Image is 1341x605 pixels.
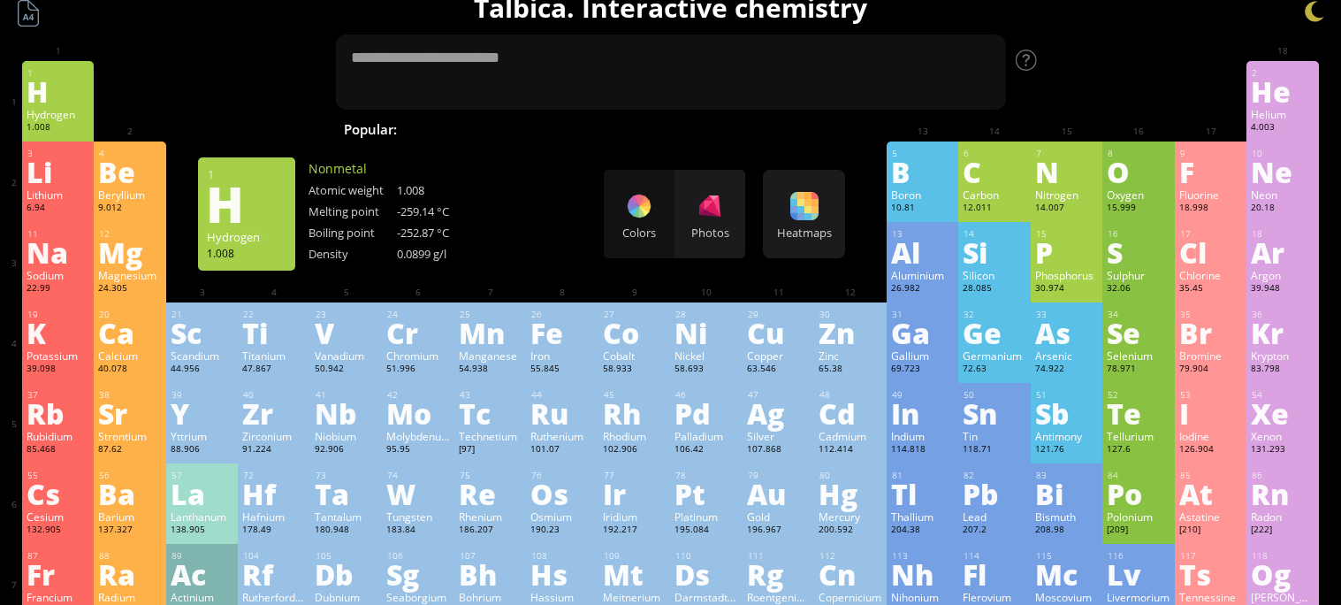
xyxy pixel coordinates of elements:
[1251,157,1314,186] div: Ne
[386,429,450,443] div: Molybdenum
[1107,348,1170,363] div: Selenium
[1107,188,1170,202] div: Oxygen
[1035,443,1099,457] div: 121.76
[1180,148,1243,159] div: 9
[603,363,667,377] div: 58.933
[747,348,811,363] div: Copper
[27,524,90,538] div: 132.905
[397,246,485,262] div: 0.0899 g/l
[603,399,667,427] div: Rh
[1035,429,1099,443] div: Antimony
[963,348,1026,363] div: Germanium
[603,479,667,508] div: Ir
[27,238,90,266] div: Na
[530,509,594,524] div: Osmium
[242,429,306,443] div: Zirconium
[891,363,955,377] div: 69.723
[1108,228,1170,240] div: 16
[387,470,450,481] div: 74
[386,509,450,524] div: Tungsten
[387,389,450,401] div: 42
[27,148,90,159] div: 3
[819,524,882,538] div: 200.592
[207,229,286,245] div: Hydrogen
[1035,157,1099,186] div: N
[242,509,306,524] div: Hafnium
[747,524,811,538] div: 196.967
[1107,157,1170,186] div: O
[963,202,1026,216] div: 12.011
[1107,429,1170,443] div: Tellurium
[171,429,234,443] div: Yttrium
[27,107,90,121] div: Hydrogen
[1179,399,1243,427] div: I
[1180,309,1243,320] div: 35
[892,148,955,159] div: 5
[99,470,162,481] div: 56
[891,238,955,266] div: Al
[530,443,594,457] div: 101.07
[397,182,485,198] div: 1.008
[675,389,738,401] div: 46
[459,524,522,538] div: 186.207
[98,188,162,202] div: Beryllium
[207,246,286,260] div: 1.008
[1251,443,1314,457] div: 131.293
[1179,479,1243,508] div: At
[530,479,594,508] div: Os
[1180,470,1243,481] div: 85
[1251,282,1314,296] div: 39.948
[27,318,90,347] div: K
[98,479,162,508] div: Ba
[309,203,397,219] div: Melting point
[963,509,1026,524] div: Lead
[963,238,1026,266] div: Si
[603,348,667,363] div: Cobalt
[1251,202,1314,216] div: 20.18
[315,443,378,457] div: 92.906
[1179,188,1243,202] div: Fluorine
[1035,399,1099,427] div: Sb
[98,202,162,216] div: 9.012
[891,157,955,186] div: B
[171,470,234,481] div: 57
[747,479,811,508] div: Au
[531,389,594,401] div: 44
[1036,309,1099,320] div: 33
[963,188,1026,202] div: Carbon
[171,309,234,320] div: 21
[1179,429,1243,443] div: Iodine
[891,188,955,202] div: Boron
[99,389,162,401] div: 38
[27,77,90,105] div: H
[748,470,811,481] div: 79
[1179,443,1243,457] div: 126.904
[27,309,90,320] div: 19
[98,443,162,457] div: 87.62
[397,225,485,241] div: -252.87 °C
[1251,107,1314,121] div: Helium
[386,363,450,377] div: 51.996
[242,524,306,538] div: 178.49
[386,443,450,457] div: 95.95
[1179,363,1243,377] div: 79.904
[171,479,234,508] div: La
[27,443,90,457] div: 85.468
[819,509,882,524] div: Mercury
[27,268,90,282] div: Sodium
[1251,429,1314,443] div: Xenon
[316,470,378,481] div: 73
[674,348,738,363] div: Nickel
[530,363,594,377] div: 55.845
[1251,238,1314,266] div: Ar
[1108,309,1170,320] div: 34
[459,479,522,508] div: Re
[530,348,594,363] div: Iron
[819,348,882,363] div: Zinc
[675,309,738,320] div: 28
[891,268,955,282] div: Aluminium
[98,238,162,266] div: Mg
[1107,363,1170,377] div: 78.971
[98,429,162,443] div: Strontium
[27,228,90,240] div: 11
